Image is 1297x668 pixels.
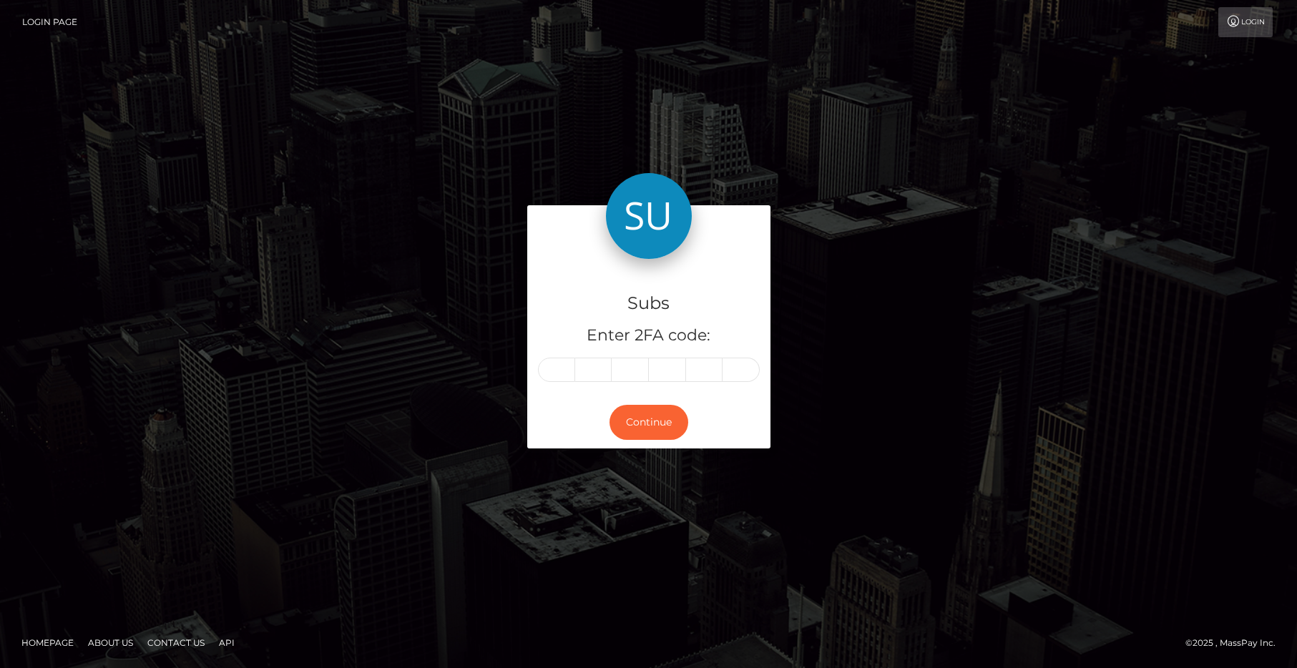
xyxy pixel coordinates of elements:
a: Login Page [22,7,77,37]
div: © 2025 , MassPay Inc. [1185,635,1286,651]
a: Homepage [16,632,79,654]
h4: Subs [538,291,760,316]
a: About Us [82,632,139,654]
a: API [213,632,240,654]
a: Login [1218,7,1273,37]
a: Contact Us [142,632,210,654]
button: Continue [610,405,688,440]
img: Subs [606,173,692,259]
h5: Enter 2FA code: [538,325,760,347]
